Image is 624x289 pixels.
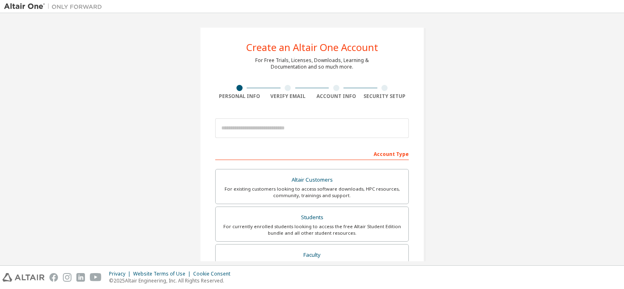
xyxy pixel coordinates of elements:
[255,57,369,70] div: For Free Trials, Licenses, Downloads, Learning & Documentation and so much more.
[109,277,235,284] p: © 2025 Altair Engineering, Inc. All Rights Reserved.
[221,186,403,199] div: For existing customers looking to access software downloads, HPC resources, community, trainings ...
[215,93,264,100] div: Personal Info
[193,271,235,277] div: Cookie Consent
[246,42,378,52] div: Create an Altair One Account
[312,93,361,100] div: Account Info
[90,273,102,282] img: youtube.svg
[361,93,409,100] div: Security Setup
[221,174,403,186] div: Altair Customers
[76,273,85,282] img: linkedin.svg
[221,249,403,261] div: Faculty
[221,260,403,273] div: For faculty & administrators of academic institutions administering students and accessing softwa...
[63,273,71,282] img: instagram.svg
[133,271,193,277] div: Website Terms of Use
[221,212,403,223] div: Students
[2,273,45,282] img: altair_logo.svg
[4,2,106,11] img: Altair One
[215,147,409,160] div: Account Type
[221,223,403,236] div: For currently enrolled students looking to access the free Altair Student Edition bundle and all ...
[264,93,312,100] div: Verify Email
[109,271,133,277] div: Privacy
[49,273,58,282] img: facebook.svg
